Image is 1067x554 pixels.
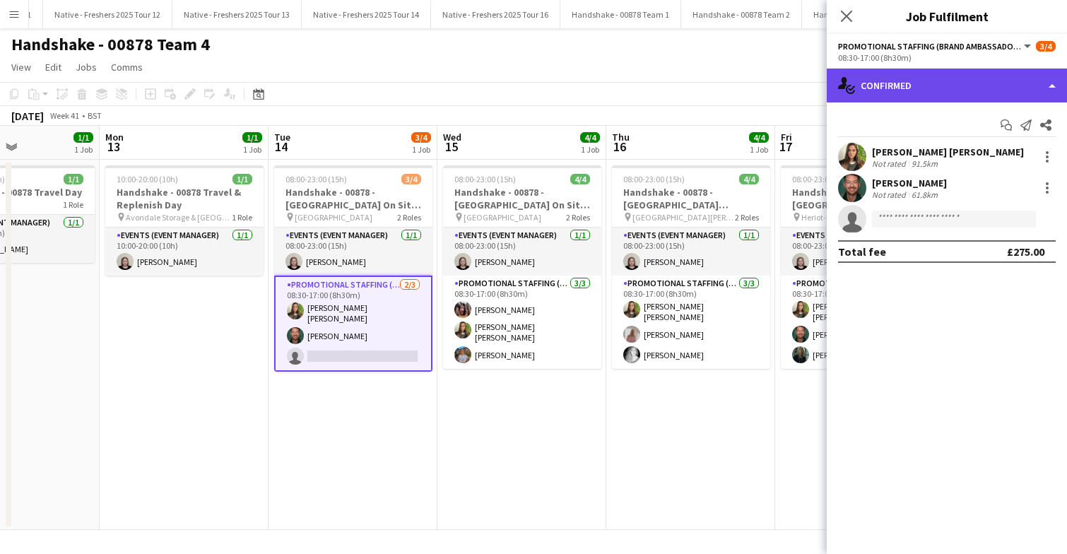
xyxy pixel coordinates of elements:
span: Jobs [76,61,97,73]
span: 1/1 [242,132,262,143]
div: 91.5km [909,158,941,169]
h3: Handshake - 00878 - [GEOGRAPHIC_DATA] On Site Day [274,186,432,211]
span: 1 Role [232,212,252,223]
span: 1/1 [232,174,252,184]
app-card-role: Events (Event Manager)1/108:00-23:00 (15h)[PERSON_NAME] [781,228,939,276]
h3: Job Fulfilment [827,7,1067,25]
span: 13 [103,138,124,155]
span: 1 Role [63,199,83,210]
span: Wed [443,131,461,143]
div: [PERSON_NAME] [872,177,947,189]
div: Confirmed [827,69,1067,102]
span: 3/4 [401,174,421,184]
span: [GEOGRAPHIC_DATA][PERSON_NAME] [632,212,735,223]
button: Handshake - 00878 Team 2 [681,1,802,28]
span: Promotional Staffing (Brand Ambassadors) [838,41,1022,52]
div: 1 Job [243,144,261,155]
div: 1 Job [581,144,599,155]
span: 2 Roles [566,212,590,223]
span: Fri [781,131,792,143]
span: Tue [274,131,290,143]
span: [GEOGRAPHIC_DATA] [295,212,372,223]
h3: Handshake - 00878 - Heriot-[GEOGRAPHIC_DATA] On Site Day [781,186,939,211]
a: Jobs [70,58,102,76]
app-card-role: Events (Event Manager)1/108:00-23:00 (15h)[PERSON_NAME] [612,228,770,276]
span: 2 Roles [397,212,421,223]
h3: Handshake - 00878 - [GEOGRAPHIC_DATA][PERSON_NAME] On Site Day [612,186,770,211]
a: Comms [105,58,148,76]
app-job-card: 08:00-23:00 (15h)4/4Handshake - 00878 - Heriot-[GEOGRAPHIC_DATA] On Site Day Heriot-[GEOGRAPHIC_D... [781,165,939,369]
app-card-role: Promotional Staffing (Brand Ambassadors)2/308:30-17:00 (8h30m)[PERSON_NAME] [PERSON_NAME][PERSON_... [274,276,432,372]
span: 08:00-23:00 (15h) [623,174,685,184]
app-job-card: 10:00-20:00 (10h)1/1Handshake - 00878 Travel & Replenish Day Avondale Storage & [GEOGRAPHIC_DATA]... [105,165,264,276]
button: Native - Freshers 2025 Tour 13 [172,1,302,28]
button: Handshake - 00878 Tour 3 [802,1,918,28]
div: Not rated [872,189,909,200]
span: 14 [272,138,290,155]
span: View [11,61,31,73]
button: Native - Freshers 2025 Tour 14 [302,1,431,28]
span: 4/4 [749,132,769,143]
span: 3/4 [1036,41,1056,52]
app-job-card: 08:00-23:00 (15h)3/4Handshake - 00878 - [GEOGRAPHIC_DATA] On Site Day [GEOGRAPHIC_DATA]2 RolesEve... [274,165,432,372]
div: Total fee [838,244,886,259]
div: 08:30-17:00 (8h30m) [838,52,1056,63]
span: Avondale Storage & [GEOGRAPHIC_DATA] [126,212,232,223]
span: 4/4 [580,132,600,143]
app-card-role: Promotional Staffing (Brand Ambassadors)3/308:30-17:00 (8h30m)[PERSON_NAME] [PERSON_NAME][PERSON_... [781,276,939,369]
span: 1/1 [73,132,93,143]
div: 1 Job [412,144,430,155]
h1: Handshake - 00878 Team 4 [11,34,210,55]
h3: Handshake - 00878 Travel & Replenish Day [105,186,264,211]
app-card-role: Events (Event Manager)1/110:00-20:00 (10h)[PERSON_NAME] [105,228,264,276]
span: 4/4 [739,174,759,184]
div: BST [88,110,102,121]
div: £275.00 [1007,244,1044,259]
a: View [6,58,37,76]
span: 15 [441,138,461,155]
span: Heriot-[GEOGRAPHIC_DATA] [801,212,904,223]
div: 61.8km [909,189,941,200]
app-job-card: 08:00-23:00 (15h)4/4Handshake - 00878 - [GEOGRAPHIC_DATA][PERSON_NAME] On Site Day [GEOGRAPHIC_DA... [612,165,770,369]
span: 3/4 [411,132,431,143]
span: 2 Roles [735,212,759,223]
span: 10:00-20:00 (10h) [117,174,178,184]
div: Not rated [872,158,909,169]
span: 17 [779,138,792,155]
span: 1/1 [64,174,83,184]
h3: Handshake - 00878 - [GEOGRAPHIC_DATA] On Site Day [443,186,601,211]
span: 16 [610,138,630,155]
span: Week 41 [47,110,82,121]
app-card-role: Events (Event Manager)1/108:00-23:00 (15h)[PERSON_NAME] [443,228,601,276]
button: Native - Freshers 2025 Tour 12 [43,1,172,28]
app-card-role: Events (Event Manager)1/108:00-23:00 (15h)[PERSON_NAME] [274,228,432,276]
div: [DATE] [11,109,44,123]
span: 4/4 [570,174,590,184]
span: Edit [45,61,61,73]
app-job-card: 08:00-23:00 (15h)4/4Handshake - 00878 - [GEOGRAPHIC_DATA] On Site Day [GEOGRAPHIC_DATA]2 RolesEve... [443,165,601,369]
div: 1 Job [750,144,768,155]
div: [PERSON_NAME] [PERSON_NAME] [872,146,1024,158]
button: Promotional Staffing (Brand Ambassadors) [838,41,1033,52]
span: 08:00-23:00 (15h) [285,174,347,184]
span: Thu [612,131,630,143]
app-card-role: Promotional Staffing (Brand Ambassadors)3/308:30-17:00 (8h30m)[PERSON_NAME] [PERSON_NAME][PERSON_... [612,276,770,369]
a: Edit [40,58,67,76]
span: [GEOGRAPHIC_DATA] [464,212,541,223]
span: 08:00-23:00 (15h) [454,174,516,184]
span: 08:00-23:00 (15h) [792,174,854,184]
span: Comms [111,61,143,73]
app-card-role: Promotional Staffing (Brand Ambassadors)3/308:30-17:00 (8h30m)[PERSON_NAME][PERSON_NAME] [PERSON_... [443,276,601,369]
span: Mon [105,131,124,143]
div: 1 Job [74,144,93,155]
